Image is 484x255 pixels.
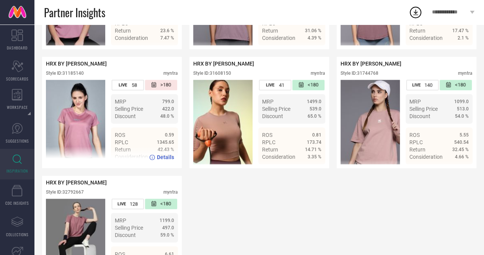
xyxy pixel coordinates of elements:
[157,49,174,55] span: Details
[46,179,107,186] span: HRX BY [PERSON_NAME]
[259,80,291,90] div: Number of days the style has been live on the platform
[7,45,28,51] span: DASHBOARD
[46,61,107,67] span: HRX BY [PERSON_NAME]
[157,140,174,145] span: 1345.65
[193,71,231,76] div: Style ID: 31608150
[7,168,28,174] span: INSPIRATION
[112,80,144,90] div: Number of days the style has been live on the platform
[5,200,29,206] span: CDC INSIGHTS
[409,35,443,41] span: Consideration
[115,217,126,224] span: MRP
[115,35,148,41] span: Consideration
[454,140,469,145] span: 540.54
[262,154,295,160] span: Consideration
[115,28,131,34] span: Return
[455,154,469,160] span: 4.66 %
[451,168,469,174] span: Details
[460,132,469,138] span: 5.55
[262,35,295,41] span: Consideration
[341,61,401,67] span: HRX BY [PERSON_NAME]
[458,71,473,76] div: myntra
[409,106,438,112] span: Selling Price
[308,35,321,41] span: 4.39 %
[115,106,143,112] span: Selling Price
[409,28,425,34] span: Return
[6,76,29,82] span: SCORECARDS
[6,232,29,237] span: COLLECTIONS
[193,61,254,67] span: HRX BY [PERSON_NAME]
[163,189,178,195] div: myntra
[7,104,28,110] span: WORKSPACE
[160,201,171,207] span: <180
[115,139,128,145] span: RPLC
[262,106,290,112] span: Selling Price
[115,113,136,119] span: Discount
[115,99,126,105] span: MRP
[149,154,174,160] a: Details
[193,80,253,164] div: Click to view image
[308,114,321,119] span: 65.0 %
[115,225,143,231] span: Selling Price
[307,140,321,145] span: 173.74
[454,99,469,104] span: 1099.0
[409,146,425,153] span: Return
[455,114,469,119] span: 54.0 %
[304,49,321,55] span: Details
[444,168,469,174] a: Details
[160,114,174,119] span: 48.0 %
[262,132,272,138] span: ROS
[160,35,174,41] span: 7.47 %
[406,80,438,90] div: Number of days the style has been live on the platform
[310,106,321,112] span: 539.0
[452,28,469,33] span: 17.47 %
[341,80,400,164] div: Click to view image
[297,49,321,55] a: Details
[341,80,400,164] img: Style preview image
[341,71,378,76] div: Style ID: 31744768
[457,106,469,112] span: 513.0
[6,138,29,144] span: SUGGESTIONS
[305,28,321,33] span: 31.06 %
[115,132,125,138] span: ROS
[262,99,274,105] span: MRP
[311,71,325,76] div: myntra
[312,132,321,138] span: 0.81
[409,99,421,105] span: MRP
[409,154,443,160] span: Consideration
[119,82,127,87] span: LIVE
[162,225,174,230] span: 497.0
[308,82,318,88] span: <180
[305,147,321,152] span: 14.71 %
[424,82,432,88] span: 140
[409,139,423,145] span: RPLC
[160,218,174,223] span: 1199.0
[262,113,283,119] span: Discount
[132,82,137,88] span: 58
[145,80,177,90] div: Number of days since the style was first listed on the platform
[444,49,469,55] a: Details
[412,82,420,87] span: LIVE
[162,106,174,112] span: 422.0
[307,99,321,104] span: 1499.0
[452,147,469,152] span: 32.45 %
[165,132,174,138] span: 0.59
[46,71,84,76] div: Style ID: 31185140
[160,232,174,238] span: 59.0 %
[46,80,105,164] img: Style preview image
[304,168,321,174] span: Details
[262,28,278,34] span: Return
[149,49,174,55] a: Details
[409,113,430,119] span: Discount
[451,49,469,55] span: Details
[46,80,105,164] div: Click to view image
[44,5,105,20] span: Partner Insights
[160,82,171,88] span: >180
[162,99,174,104] span: 799.0
[279,82,284,88] span: 41
[266,82,274,87] span: LIVE
[262,139,275,145] span: RPLC
[130,201,138,207] span: 128
[297,168,321,174] a: Details
[145,199,177,209] div: Number of days since the style was first listed on the platform
[163,71,178,76] div: myntra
